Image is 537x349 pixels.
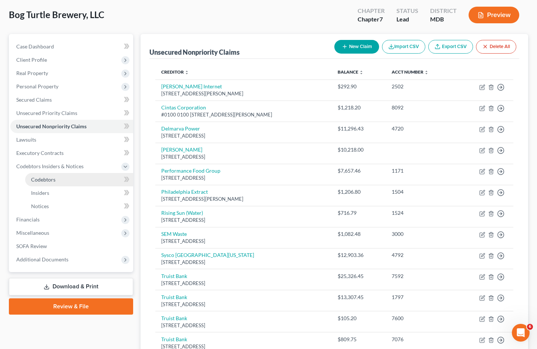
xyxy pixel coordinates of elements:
[396,15,418,24] div: Lead
[161,132,326,139] div: [STREET_ADDRESS]
[392,167,450,174] div: 1171
[16,83,58,89] span: Personal Property
[476,40,516,54] button: Delete All
[161,153,326,160] div: [STREET_ADDRESS]
[161,322,326,329] div: [STREET_ADDRESS]
[16,163,84,169] span: Codebtors Insiders & Notices
[392,209,450,217] div: 1524
[31,190,49,196] span: Insiders
[9,278,133,295] a: Download & Print
[161,336,187,342] a: Truist Bank
[338,315,380,322] div: $105.20
[392,104,450,111] div: 8092
[161,83,222,89] a: [PERSON_NAME] Internet
[9,9,104,20] span: Bog Turtle Brewery, LLC
[161,111,326,118] div: #0100 0100 [STREET_ADDRESS][PERSON_NAME]
[16,216,40,223] span: Financials
[338,125,380,132] div: $11,296.43
[16,256,68,262] span: Additional Documents
[379,16,383,23] span: 7
[16,243,47,249] span: SOFA Review
[392,336,450,343] div: 7076
[16,70,48,76] span: Real Property
[161,294,187,300] a: Truist Bank
[16,150,64,156] span: Executory Contracts
[161,90,326,97] div: [STREET_ADDRESS][PERSON_NAME]
[31,203,49,209] span: Notices
[16,230,49,236] span: Miscellaneous
[25,200,133,213] a: Notices
[25,173,133,186] a: Codebtors
[428,40,473,54] a: Export CSV
[31,176,55,183] span: Codebtors
[161,259,326,266] div: [STREET_ADDRESS]
[149,48,240,57] div: Unsecured Nonpriority Claims
[161,280,326,287] div: [STREET_ADDRESS]
[10,133,133,146] a: Lawsuits
[10,106,133,120] a: Unsecured Priority Claims
[25,186,133,200] a: Insiders
[338,251,380,259] div: $12,903.36
[392,188,450,196] div: 1504
[392,315,450,322] div: 7600
[334,40,379,54] button: New Claim
[338,209,380,217] div: $716.79
[392,125,450,132] div: 4720
[161,189,208,195] a: Philadelphia Extract
[161,69,189,75] a: Creditor unfold_more
[512,324,530,342] iframe: Intercom live chat
[392,272,450,280] div: 7592
[161,252,254,258] a: Sysco [GEOGRAPHIC_DATA][US_STATE]
[338,104,380,111] div: $1,218.20
[396,7,418,15] div: Status
[392,83,450,90] div: 2502
[161,146,202,153] a: [PERSON_NAME]
[161,315,187,321] a: Truist Bank
[9,298,133,315] a: Review & File
[359,70,364,75] i: unfold_more
[16,96,52,103] span: Secured Claims
[338,146,380,153] div: $10,218.00
[338,69,364,75] a: Balance unfold_more
[10,40,133,53] a: Case Dashboard
[382,40,425,54] button: Import CSV
[430,15,457,24] div: MDB
[424,70,429,75] i: unfold_more
[161,217,326,224] div: [STREET_ADDRESS]
[10,240,133,253] a: SOFA Review
[392,251,450,259] div: 4792
[16,110,77,116] span: Unsecured Priority Claims
[16,57,47,63] span: Client Profile
[16,136,36,143] span: Lawsuits
[161,167,220,174] a: Performance Food Group
[161,174,326,182] div: [STREET_ADDRESS]
[10,120,133,133] a: Unsecured Nonpriority Claims
[10,93,133,106] a: Secured Claims
[161,125,200,132] a: Delmarva Power
[358,7,385,15] div: Chapter
[338,294,380,301] div: $13,307.45
[161,231,187,237] a: SEM Waste
[338,83,380,90] div: $292.90
[161,301,326,308] div: [STREET_ADDRESS]
[161,210,203,216] a: Rising Sun (Water)
[338,230,380,238] div: $1,082.48
[10,146,133,160] a: Executory Contracts
[392,294,450,301] div: 1797
[338,336,380,343] div: $809.75
[527,324,533,330] span: 6
[16,123,87,129] span: Unsecured Nonpriority Claims
[161,196,326,203] div: [STREET_ADDRESS][PERSON_NAME]
[161,104,206,111] a: Cintas Corporation
[358,15,385,24] div: Chapter
[392,69,429,75] a: Acct Number unfold_more
[16,43,54,50] span: Case Dashboard
[338,167,380,174] div: $7,657.46
[392,230,450,238] div: 3000
[185,70,189,75] i: unfold_more
[338,272,380,280] div: $25,326.45
[161,238,326,245] div: [STREET_ADDRESS]
[430,7,457,15] div: District
[161,273,187,279] a: Truist Bank
[469,7,519,23] button: Preview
